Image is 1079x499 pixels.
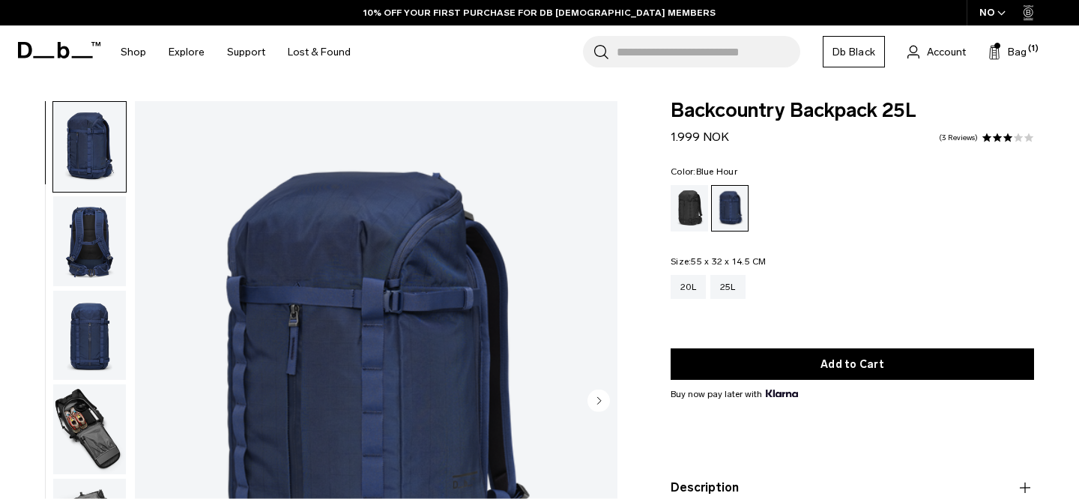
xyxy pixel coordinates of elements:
[710,275,746,299] a: 25L
[671,101,1034,121] span: Backcountry Backpack 25L
[766,390,798,397] img: {"height" => 20, "alt" => "Klarna"}
[907,43,966,61] a: Account
[288,25,351,79] a: Lost & Found
[671,387,798,401] span: Buy now pay later with
[691,256,766,267] span: 55 x 32 x 14.5 CM
[53,102,126,192] img: Backcountry Backpack 25L Blue Hour
[671,185,708,232] a: Black Out
[53,384,126,474] img: Backcountry Backpack 25L Blue Hour
[823,36,885,67] a: Db Black
[1008,44,1027,60] span: Bag
[671,257,767,266] legend: Size:
[927,44,966,60] span: Account
[671,130,729,144] span: 1.999 NOK
[169,25,205,79] a: Explore
[696,166,737,177] span: Blue Hour
[1028,43,1039,55] span: (1)
[671,348,1034,380] button: Add to Cart
[227,25,265,79] a: Support
[109,25,362,79] nav: Main Navigation
[52,384,127,475] button: Backcountry Backpack 25L Blue Hour
[52,290,127,381] button: Backcountry Backpack 25L Blue Hour
[939,134,978,142] a: 3 reviews
[711,185,749,232] a: Blue Hour
[52,101,127,193] button: Backcountry Backpack 25L Blue Hour
[671,479,1034,497] button: Description
[671,275,706,299] a: 20L
[671,167,737,176] legend: Color:
[52,196,127,287] button: Backcountry Backpack 25L Blue Hour
[363,6,716,19] a: 10% OFF YOUR FIRST PURCHASE FOR DB [DEMOGRAPHIC_DATA] MEMBERS
[53,291,126,381] img: Backcountry Backpack 25L Blue Hour
[121,25,146,79] a: Shop
[53,196,126,286] img: Backcountry Backpack 25L Blue Hour
[587,390,610,415] button: Next slide
[988,43,1027,61] button: Bag (1)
